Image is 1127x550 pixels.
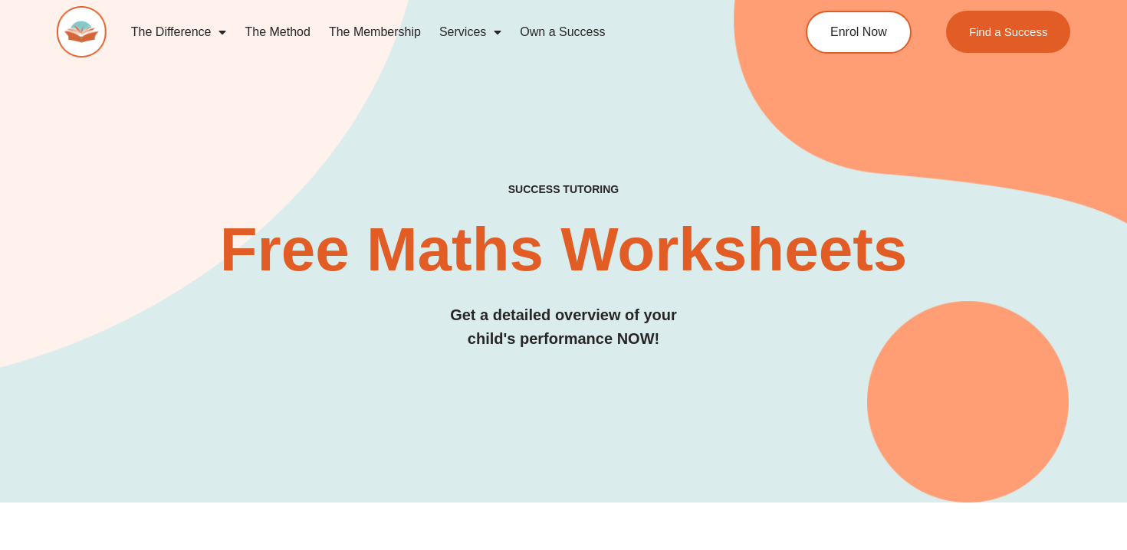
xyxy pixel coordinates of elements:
[806,11,912,54] a: Enrol Now
[57,219,1071,280] h2: Free Maths Worksheets​
[320,15,430,50] a: The Membership
[235,15,319,50] a: The Method
[57,303,1071,351] h3: Get a detailed overview of your child's performance NOW!
[122,15,748,50] nav: Menu
[511,15,614,50] a: Own a Success
[430,15,511,50] a: Services
[122,15,236,50] a: The Difference
[946,11,1071,53] a: Find a Success
[830,26,887,38] span: Enrol Now
[969,26,1048,38] span: Find a Success
[57,183,1071,196] h4: SUCCESS TUTORING​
